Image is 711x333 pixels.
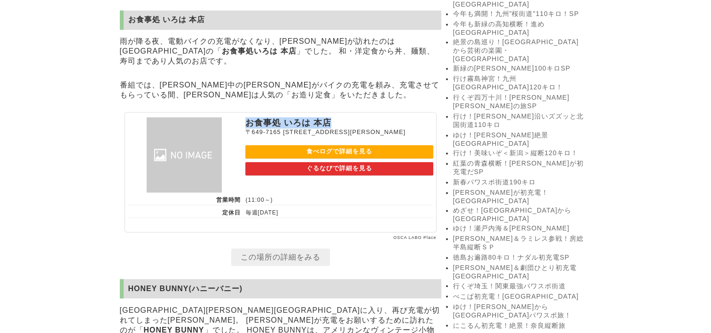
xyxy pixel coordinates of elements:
[453,235,585,252] a: [PERSON_NAME]＆ラミレス参戦！房総半島縦断ＳＰ
[245,128,281,135] span: 〒649-7165
[453,10,585,18] a: 今年も満開！九州”桜街道”110キロ！SP
[283,128,406,135] span: [STREET_ADDRESS][PERSON_NAME]
[453,38,585,63] a: 絶景の島巡り！[GEOGRAPHIC_DATA]から芸術の楽園・[GEOGRAPHIC_DATA]
[453,112,585,129] a: 行け！[PERSON_NAME]沿いズズッと北国街道110キロ
[128,192,241,205] th: 営業時間
[231,248,330,266] a: この場所の詳細をみる
[453,282,585,290] a: 行くぞ埼玉！関東最強パワスポ街道
[453,292,585,301] a: ぺこぱ初充電！[GEOGRAPHIC_DATA]
[453,178,585,187] a: 新春パワスポ街道190キロ
[453,302,585,319] a: ゆけ！[PERSON_NAME]から[GEOGRAPHIC_DATA]パワスポ旅！
[245,117,433,128] p: お食事処 いろは 本店
[120,279,441,298] h2: HONEY BUNNY(ハニーバニー)
[453,264,585,280] a: [PERSON_NAME]＆劇団ひとり初充電[GEOGRAPHIC_DATA]
[453,206,585,222] a: めざせ！[GEOGRAPHIC_DATA]から[GEOGRAPHIC_DATA]
[453,131,585,147] a: ゆけ！[PERSON_NAME]絶景[GEOGRAPHIC_DATA]
[393,235,437,240] a: OSCA LABO Place
[453,189,585,205] a: [PERSON_NAME]が初充電！[GEOGRAPHIC_DATA]
[245,145,433,159] a: 食べログで詳細を見る
[453,149,585,158] a: 行け！美味いぞ＜新潟＞縦断120キロ！
[453,159,585,176] a: 紅葉の青森横断！[PERSON_NAME]が初充電だSP
[120,78,441,103] p: 番組では、[PERSON_NAME]中の[PERSON_NAME]がバイクの充電を頼み、充電させてもらっている間、[PERSON_NAME]は人気の「お造り定食」をいただきました。
[128,117,241,192] img: お食事処 いろは 本店
[128,205,241,217] th: 定休日
[120,10,441,30] h2: お食事処 いろは 本店
[241,192,433,205] td: (11:00～)
[222,47,296,55] strong: お食事処いろは 本店
[241,205,433,217] td: 毎週[DATE]
[453,254,585,262] a: 徳島お遍路80キロ！ナダル初充電SP
[245,162,433,175] a: ぐるなびで詳細を見る
[120,34,441,69] p: 雨が降る夜、電動バイクの充電がなくなり、[PERSON_NAME]が訪れたのは[GEOGRAPHIC_DATA]の「 」でした。 和・洋定食から丼、麺類、寿司まであり人気のお店です。
[453,20,585,36] a: 今年も新緑の高知横断！進め[GEOGRAPHIC_DATA]
[453,224,585,233] a: ゆけ！瀬戸内海＆[PERSON_NAME]
[453,64,585,73] a: 新緑の[PERSON_NAME]100キロSP
[453,321,585,330] a: にこるん初充電！絶景！奈良縦断旅
[453,75,585,92] a: 行け霧島神宮！九州[GEOGRAPHIC_DATA]120キロ！
[453,94,585,111] a: 行くぞ四万十川！[PERSON_NAME][PERSON_NAME]の旅SP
